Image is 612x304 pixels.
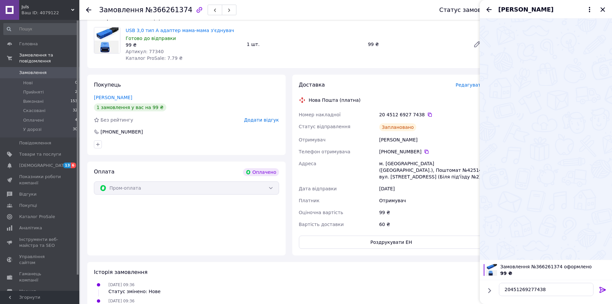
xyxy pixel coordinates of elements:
[94,82,121,88] span: Покупець
[378,158,485,183] div: м. [GEOGRAPHIC_DATA] ([GEOGRAPHIC_DATA].), Поштомат №42514: вул. [STREET_ADDRESS] (Біля під'їзду №2)
[299,137,326,142] span: Отримувач
[299,186,337,191] span: Дата відправки
[243,168,279,176] div: Оплачено
[498,5,593,14] button: [PERSON_NAME]
[456,82,484,88] span: Редагувати
[19,225,42,231] span: Аналітика
[73,127,77,133] span: 30
[244,117,279,123] span: Додати відгук
[99,6,143,14] span: Замовлення
[21,4,71,10] span: Juls
[485,286,494,295] button: Показати кнопки
[23,117,44,123] span: Оплачені
[378,183,485,195] div: [DATE]
[126,42,241,48] div: 99 ₴
[23,89,44,95] span: Прийняті
[19,70,47,76] span: Замовлення
[19,271,61,283] span: Гаманець компанії
[19,140,51,146] span: Повідомлення
[378,195,485,207] div: Отримувач
[307,97,362,103] div: Нова Пошта (платна)
[19,191,36,197] span: Відгуки
[23,108,46,114] span: Скасовані
[23,80,33,86] span: Нові
[379,123,417,131] div: Заплановано
[299,82,325,88] span: Доставка
[378,134,485,146] div: [PERSON_NAME]
[299,210,343,215] span: Оціночна вартість
[19,52,79,64] span: Замовлення та повідомлення
[379,111,484,118] div: 20 4512 6927 7438
[299,124,350,129] span: Статус відправлення
[75,80,77,86] span: 0
[19,214,55,220] span: Каталог ProSale
[365,40,468,49] div: 99 ₴
[75,89,77,95] span: 2
[500,263,608,270] span: Замовлення №366261374 оформлено
[485,6,493,14] button: Назад
[19,41,38,47] span: Головна
[100,129,143,135] div: [PHONE_NUMBER]
[70,98,77,104] span: 153
[439,7,500,13] div: Статус замовлення
[599,6,607,14] button: Закрити
[71,163,76,168] span: 6
[94,15,161,21] span: Товари в замовленні (1)
[19,163,68,169] span: [DEMOGRAPHIC_DATA]
[126,56,183,61] span: Каталог ProSale: 7.79 ₴
[23,98,44,104] span: Виконані
[108,288,161,295] div: Статус змінено: Нове
[486,264,498,276] img: 6588476429_w100_h100_usb-30-tip.jpg
[378,207,485,218] div: 99 ₴
[126,28,234,33] a: USB 3,0 тип A адаптер мама-мама з'єднувач
[19,254,61,266] span: Управління сайтом
[19,203,37,209] span: Покупці
[126,49,164,54] span: Артикул: 77340
[3,23,78,35] input: Пошук
[94,95,132,100] a: [PERSON_NAME]
[244,40,365,49] div: 1 шт.
[63,163,71,168] span: 13
[94,169,114,175] span: Оплата
[19,288,36,294] span: Маркет
[75,117,77,123] span: 4
[299,161,316,166] span: Адреса
[499,283,593,296] textarea: 20451269277438
[299,149,350,154] span: Телефон отримувача
[299,236,484,249] button: Роздрукувати ЕН
[108,299,135,303] span: [DATE] 09:36
[379,148,484,155] div: [PHONE_NUMBER]
[94,103,166,111] div: 1 замовлення у вас на 99 ₴
[108,283,135,287] span: [DATE] 09:36
[19,237,61,248] span: Інструменти веб-майстра та SEO
[498,5,553,14] span: [PERSON_NAME]
[126,36,176,41] span: Готово до відправки
[378,218,485,230] div: 60 ₴
[94,27,120,53] img: USB 3,0 тип A адаптер мама-мама з'єднувач
[19,151,61,157] span: Товари та послуги
[73,108,77,114] span: 32
[23,127,42,133] span: У дорозі
[500,271,512,276] span: 99 ₴
[94,269,147,275] span: Історія замовлення
[470,38,484,51] a: Редагувати
[299,222,344,227] span: Вартість доставки
[101,117,133,123] span: Без рейтингу
[86,7,91,13] div: Повернутися назад
[299,198,320,203] span: Платник
[299,112,341,117] span: Номер накладної
[21,10,79,16] div: Ваш ID: 4079122
[19,174,61,186] span: Показники роботи компанії
[145,6,192,14] span: №366261374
